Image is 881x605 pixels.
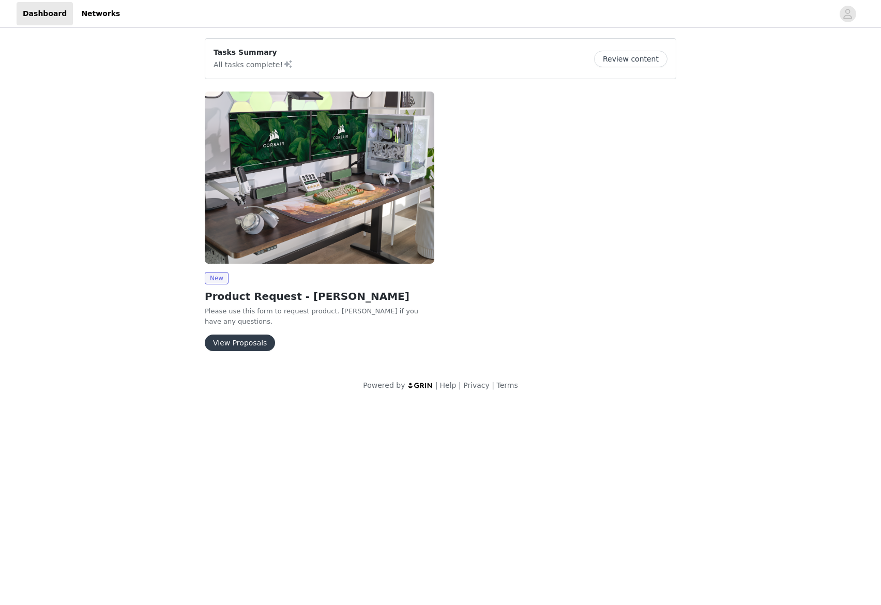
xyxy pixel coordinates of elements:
span: Powered by [363,381,405,389]
a: Dashboard [17,2,73,25]
button: View Proposals [205,335,275,351]
span: | [492,381,494,389]
span: New [205,272,229,284]
p: All tasks complete! [214,58,293,70]
a: View Proposals [205,339,275,347]
div: avatar [843,6,853,22]
p: Please use this form to request product. [PERSON_NAME] if you have any questions. [205,306,434,326]
img: logo [407,382,433,389]
a: Privacy [463,381,490,389]
h2: Product Request - [PERSON_NAME] [205,289,434,304]
p: Tasks Summary [214,47,293,58]
a: Networks [75,2,126,25]
span: | [459,381,461,389]
span: | [435,381,438,389]
a: Help [440,381,457,389]
a: Terms [496,381,518,389]
img: CORSAIR [205,92,434,264]
button: Review content [594,51,667,67]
